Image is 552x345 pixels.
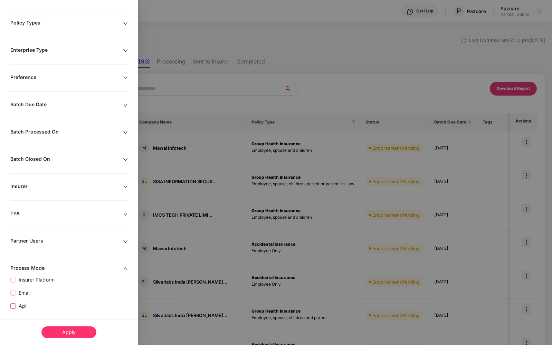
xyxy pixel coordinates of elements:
[10,210,123,218] div: TPA
[16,276,57,284] span: Insurer Platform
[123,185,128,189] span: down
[16,289,33,297] span: Email
[10,47,123,55] div: Enterprise Type
[10,74,123,82] div: Preference
[10,265,123,273] div: Process Mode
[16,302,29,310] span: Api
[10,238,123,245] div: Partner Users
[123,157,128,162] span: down
[10,20,123,27] div: Policy Types
[10,129,123,136] div: Batch Processed On
[10,183,123,191] div: Insurer
[123,239,128,244] span: down
[123,103,128,108] span: down
[10,101,123,109] div: Batch Due Date
[41,326,96,338] div: Apply
[123,76,128,80] span: down
[123,266,128,271] span: up
[10,156,123,164] div: Batch Closed On
[123,212,128,217] span: down
[123,48,128,53] span: down
[123,130,128,135] span: down
[123,21,128,26] span: down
